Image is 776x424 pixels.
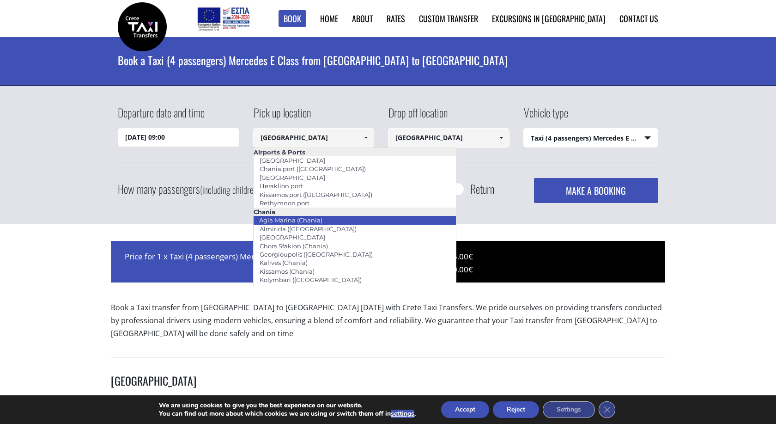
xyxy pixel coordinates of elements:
a: Excursions in [GEOGRAPHIC_DATA] [492,12,606,25]
button: settings [391,410,414,418]
li: Airports & Ports [254,148,456,156]
img: e-bannersEUERDF180X90.jpg [196,5,251,32]
a: Custom Transfer [419,12,478,25]
label: Drop off location [388,104,448,128]
li: Chania [254,208,456,216]
a: Chora Sfakion (Chania) [254,240,334,252]
button: Settings [543,401,595,418]
a: Almirida ([GEOGRAPHIC_DATA]) [254,222,363,235]
label: How many passengers ? [118,178,265,201]
div: 175.00€ 340.00€ [388,241,665,283]
a: Kissamos (Chania) [254,265,321,278]
button: Close GDPR Cookie Banner [599,401,615,418]
p: You can find out more about which cookies we are using or switch them off in . [159,410,416,418]
a: [GEOGRAPHIC_DATA] [254,154,331,167]
a: Show All Items [358,128,374,147]
a: Heraklion port [254,179,309,192]
a: Kalives (Chania) [254,256,314,269]
a: Contact us [619,12,658,25]
h1: Book a Taxi (4 passengers) Mercedes E Class from [GEOGRAPHIC_DATA] to [GEOGRAPHIC_DATA] [118,37,658,83]
label: Pick up location [253,104,311,128]
a: Kissamos port ([GEOGRAPHIC_DATA]) [254,188,378,201]
p: We are using cookies to give you the best experience on our website. [159,401,416,410]
a: Kolymbari ([GEOGRAPHIC_DATA]) [254,273,368,286]
small: (including children) [200,183,260,197]
a: Georgioupolis ([GEOGRAPHIC_DATA]) [254,248,379,261]
div: Price for 1 x Taxi (4 passengers) Mercedes E Class [111,241,388,283]
span: Taxi (4 passengers) Mercedes E Class [524,129,658,148]
img: Crete Taxi Transfers | Book a Taxi transfer from Chania city to Heraklion city | Crete Taxi Trans... [118,2,167,51]
a: Home [320,12,338,25]
h3: [GEOGRAPHIC_DATA] [111,374,665,394]
a: Rates [387,12,405,25]
button: Accept [441,401,489,418]
button: Reject [493,401,539,418]
a: Show All Items [493,128,509,147]
a: Chania port ([GEOGRAPHIC_DATA]) [254,162,372,175]
button: MAKE A BOOKING [534,178,658,203]
label: Vehicle type [523,104,568,128]
a: About [352,12,373,25]
a: Agia Marina (Chania) [253,214,328,227]
a: [GEOGRAPHIC_DATA] [254,171,331,184]
input: Select drop-off location [388,128,509,147]
p: Book a Taxi transfer from [GEOGRAPHIC_DATA] to [GEOGRAPHIC_DATA] [DATE] with Crete Taxi Transfers... [111,301,665,348]
label: Return [470,183,494,195]
input: Select pickup location [253,128,375,147]
a: Book [279,10,306,27]
label: Departure date and time [118,104,205,128]
a: Crete Taxi Transfers | Book a Taxi transfer from Chania city to Heraklion city | Crete Taxi Trans... [118,21,167,31]
a: [GEOGRAPHIC_DATA] [254,231,331,244]
a: Rethymnon port [254,197,315,209]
